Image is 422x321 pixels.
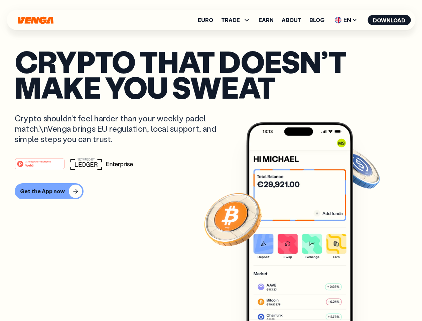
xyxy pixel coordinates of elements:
svg: Home [17,16,54,24]
img: USDC coin [333,144,381,192]
button: Get the App now [15,183,84,199]
span: TRADE [221,16,251,24]
img: Bitcoin [203,189,263,249]
tspan: #1 PRODUCT OF THE MONTH [25,160,51,163]
span: TRADE [221,17,240,23]
button: Download [368,15,411,25]
a: Earn [259,17,274,23]
p: Crypto shouldn’t feel harder than your weekly padel match.\nVenga brings EU regulation, local sup... [15,113,226,144]
a: About [282,17,301,23]
tspan: Web3 [25,163,34,167]
a: Blog [309,17,324,23]
a: Euro [198,17,213,23]
div: Get the App now [20,188,65,195]
a: #1 PRODUCT OF THE MONTHWeb3 [15,162,65,171]
img: flag-uk [335,17,341,23]
span: EN [332,15,360,25]
p: Crypto that doesn’t make you sweat [15,48,407,100]
a: Get the App now [15,183,407,199]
